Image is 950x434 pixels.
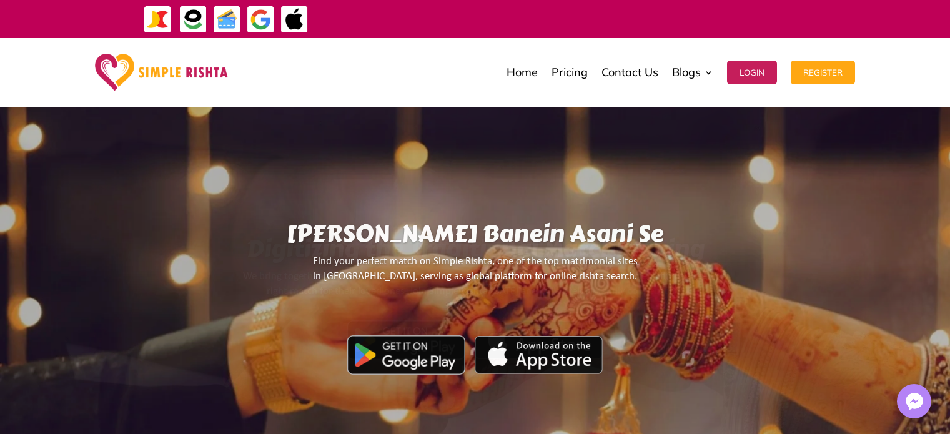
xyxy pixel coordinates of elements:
[727,61,777,84] button: Login
[791,41,855,104] a: Register
[507,41,538,104] a: Home
[672,41,713,104] a: Blogs
[727,41,777,104] a: Login
[902,389,927,414] img: Messenger
[791,61,855,84] button: Register
[240,235,710,269] h1: Digitizing the Traditional Matchmaking
[179,6,207,34] img: EasyPaisa-icon
[247,6,275,34] img: GooglePay-icon
[601,41,658,104] a: Contact Us
[552,41,588,104] a: Pricing
[213,6,241,34] img: Credit Cards
[280,6,309,34] img: ApplePay-icon
[347,320,465,359] img: Google Play
[144,6,172,34] img: JazzCash-icon
[240,269,710,364] : We bring together tradition and technology, allowing parents and elders to take an active role in...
